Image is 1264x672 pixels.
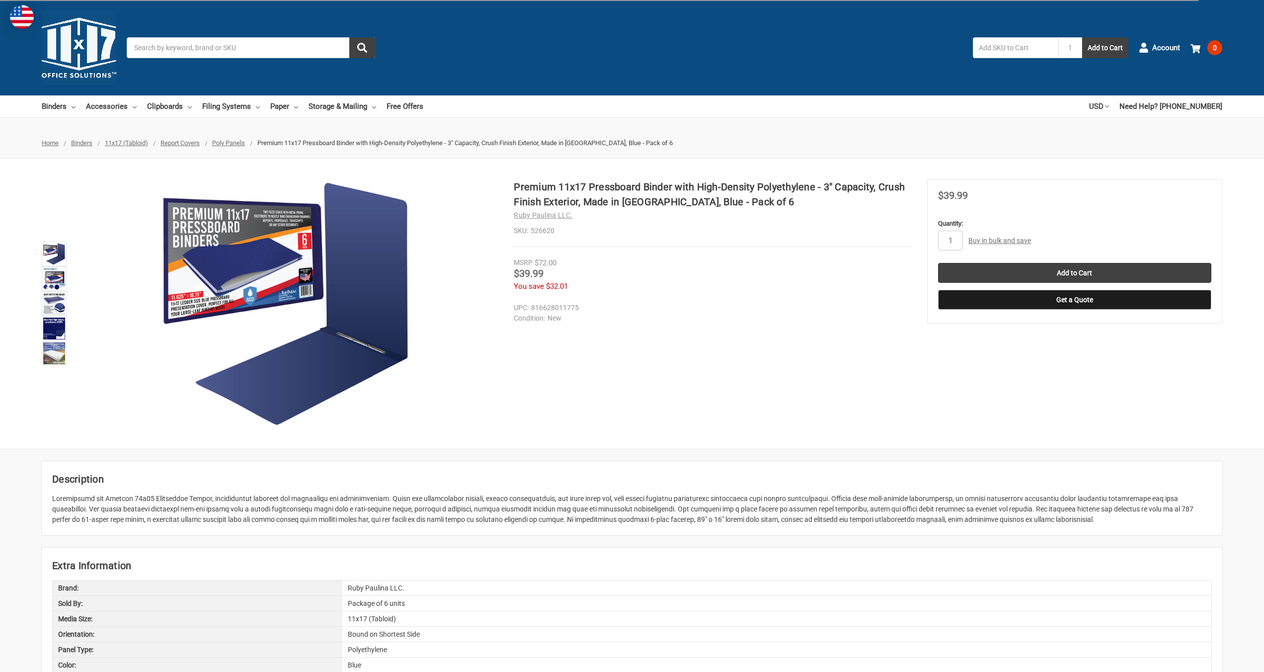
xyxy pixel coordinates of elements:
div: Media Size: [53,611,342,626]
span: $32.01 [546,282,568,291]
a: Need Help? [PHONE_NUMBER] [1119,95,1222,117]
span: Premium 11x17 Pressboard Binder with High-Density Polyethylene - 3" Capacity, Crush Finish Exteri... [257,139,673,147]
dt: Condition: [514,313,545,324]
label: Quantity: [938,219,1211,229]
h1: Premium 11x17 Pressboard Binder with High-Density Polyethylene - 3" Capacity, Crush Finish Exteri... [514,179,911,209]
a: Report Covers [160,139,200,147]
a: Accessories [86,95,137,117]
a: Storage & Mailing [309,95,376,117]
a: Free Offers [387,95,423,117]
span: $72.00 [535,258,556,267]
input: Add to Cart [938,263,1211,283]
a: Binders [71,139,92,147]
div: 11x17 (Tabloid) [342,611,1211,626]
a: Account [1139,35,1180,61]
input: Search by keyword, brand or SKU [127,37,375,58]
a: Home [42,139,59,147]
button: Add to Cart [1082,37,1128,58]
img: Premium 11x17 Pressboard Binder with High-Density Polyethylene - 3" Capacity, Crush Finish Exteri... [43,268,65,290]
dd: 816628011775 [514,303,906,313]
img: Premium 11x17 Pressboard Binder with High-Density Polyethylene - 3" Capacity, Crush Finish Exteri... [43,318,65,339]
img: 11x17 Report Cover Pressboard Binder Poly Panels Includes Fold-over Metal Fasteners Blue Package ... [43,243,65,265]
div: Package of 6 units [342,596,1211,611]
dd: 526620 [514,226,911,236]
div: Bound on Shortest Side [342,627,1211,642]
a: Buy in bulk and save [968,237,1031,245]
div: Orientation: [53,627,342,642]
img: 11x17.com [42,10,116,85]
a: USD [1089,95,1109,117]
a: Paper [270,95,298,117]
div: Loremipsumd sit Ametcon 74a05 Elitseddoe Tempor, incididuntut laboreet dol magnaaliqu eni adminim... [52,494,1212,525]
img: Premium 11x17 Pressboard Binder with High-Density Polyethylene - 3" Capacity, Crush Finish Exteri... [43,342,65,364]
h2: Description [52,472,1212,487]
dd: New [514,313,906,324]
dt: SKU: [514,226,528,236]
span: $39.99 [514,267,544,279]
span: 0 [1207,40,1222,55]
img: Premium 11x17 Pressboard Binder with High-Density Polyethylene - 3" Capacity, Crush Finish Exteri... [43,293,65,315]
a: Binders [42,95,76,117]
div: Brand: [53,581,342,595]
div: Polyethylene [342,642,1211,657]
span: $39.99 [938,189,968,201]
a: Ruby Paulina LLC. [514,211,572,219]
a: Filing Systems [202,95,260,117]
img: duty and tax information for United States [10,5,34,29]
h2: Extra Information [52,558,1212,573]
img: 11x17 Report Cover Pressboard Binder Poly Panels Includes Fold-over Metal Fasteners Blue Package ... [162,179,410,428]
button: Get a Quote [938,290,1211,310]
div: Ruby Paulina LLC. [342,581,1211,595]
span: Account [1152,42,1180,54]
div: MSRP [514,257,533,268]
a: Poly Panels [212,139,245,147]
a: 0 [1190,35,1222,61]
span: You save [514,282,544,291]
dt: UPC: [514,303,529,313]
a: Clipboards [147,95,192,117]
div: Sold By: [53,596,342,611]
a: 11x17 (Tabloid) [105,139,148,147]
div: Panel Type: [53,642,342,657]
input: Add SKU to Cart [973,37,1058,58]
